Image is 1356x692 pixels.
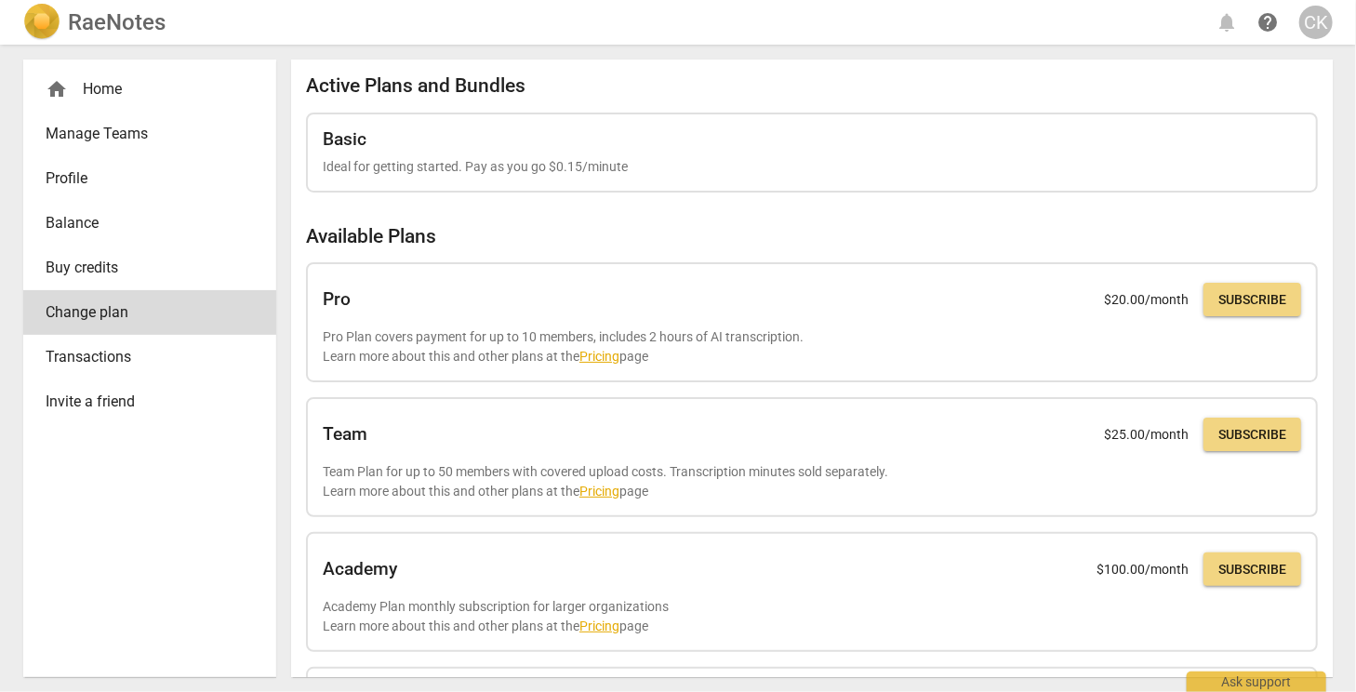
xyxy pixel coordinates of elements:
[68,9,166,35] h2: RaeNotes
[46,167,239,190] span: Profile
[1104,290,1189,310] p: $ 20.00 /month
[1256,11,1279,33] span: help
[46,123,239,145] span: Manage Teams
[1218,291,1286,310] span: Subscribe
[46,346,239,368] span: Transactions
[323,327,1301,366] p: Pro Plan covers payment for up to 10 members, includes 2 hours of AI transcription. Learn more ab...
[579,484,619,499] a: Pricing
[579,619,619,633] a: Pricing
[323,157,1301,177] p: Ideal for getting started. Pay as you go $0.15/minute
[46,78,68,100] span: home
[46,301,239,324] span: Change plan
[1104,425,1189,445] p: $ 25.00 /month
[23,335,276,379] a: Transactions
[1218,426,1286,445] span: Subscribe
[1299,6,1333,39] button: CK
[23,246,276,290] a: Buy credits
[323,129,366,150] h2: Basic
[323,462,1301,500] p: Team Plan for up to 50 members with covered upload costs. Transcription minutes sold separately. ...
[23,156,276,201] a: Profile
[1251,6,1284,39] a: Help
[323,597,1301,635] p: Academy Plan monthly subscription for larger organizations Learn more about this and other plans ...
[1203,283,1301,316] button: Subscribe
[23,67,276,112] div: Home
[23,379,276,424] a: Invite a friend
[23,290,276,335] a: Change plan
[1203,552,1301,586] button: Subscribe
[1187,672,1326,692] div: Ask support
[46,257,239,279] span: Buy credits
[23,112,276,156] a: Manage Teams
[46,78,239,100] div: Home
[1097,560,1189,579] p: $ 100.00 /month
[23,201,276,246] a: Balance
[306,74,1318,98] h2: Active Plans and Bundles
[306,225,1318,248] h2: Available Plans
[323,559,397,579] h2: Academy
[1203,418,1301,451] button: Subscribe
[46,212,239,234] span: Balance
[1218,561,1286,579] span: Subscribe
[579,349,619,364] a: Pricing
[46,391,239,413] span: Invite a friend
[23,4,60,41] img: Logo
[23,4,166,41] a: LogoRaeNotes
[323,289,351,310] h2: Pro
[323,424,367,445] h2: Team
